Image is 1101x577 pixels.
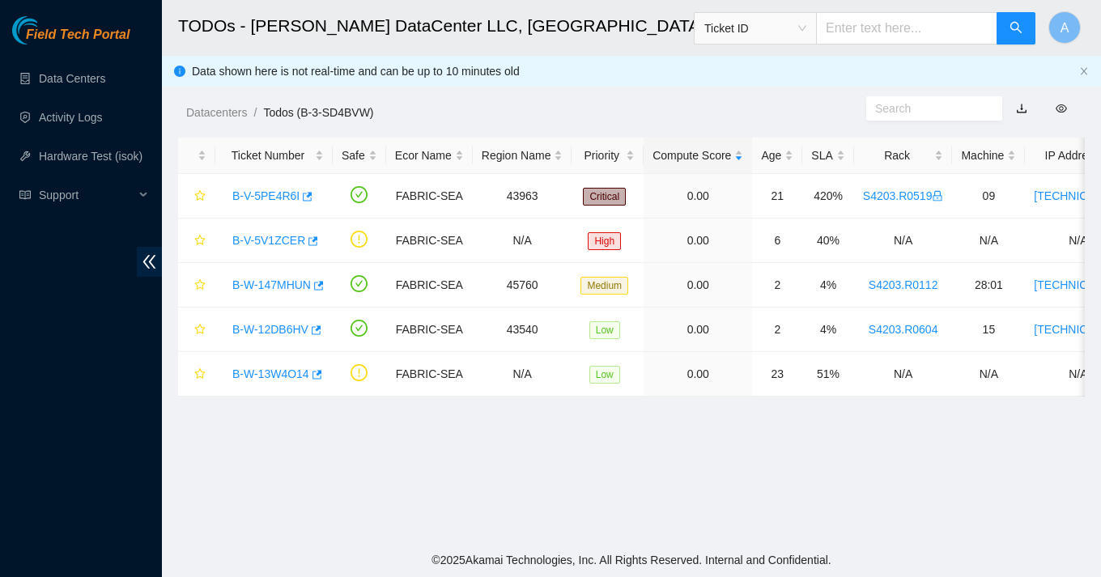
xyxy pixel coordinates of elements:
[194,235,206,248] span: star
[589,366,620,384] span: Low
[932,190,943,202] span: lock
[386,308,473,352] td: FABRIC-SEA
[232,278,311,291] a: B-W-147MHUN
[816,12,997,45] input: Enter text here...
[232,234,305,247] a: B-V-5V1ZCER
[802,308,853,352] td: 4%
[952,308,1025,352] td: 15
[863,189,944,202] a: S4203.R0519lock
[752,174,802,218] td: 21
[39,150,142,163] a: Hardware Test (isok)
[583,188,626,206] span: Critical
[473,218,572,263] td: N/A
[952,263,1025,308] td: 28:01
[1016,102,1027,115] a: download
[952,352,1025,397] td: N/A
[12,29,130,50] a: Akamai TechnologiesField Tech Portal
[589,321,620,339] span: Low
[137,247,162,277] span: double-left
[263,106,373,119] a: Todos (B-3-SD4BVW)
[194,279,206,292] span: star
[1010,21,1022,36] span: search
[952,218,1025,263] td: N/A
[187,272,206,298] button: star
[1061,18,1069,38] span: A
[194,324,206,337] span: star
[802,352,853,397] td: 51%
[186,106,247,119] a: Datacenters
[1079,66,1089,77] button: close
[875,100,980,117] input: Search
[854,352,953,397] td: N/A
[644,308,752,352] td: 0.00
[187,316,206,342] button: star
[351,231,368,248] span: exclamation-circle
[162,543,1101,577] footer: © 2025 Akamai Technologies, Inc. All Rights Reserved. Internal and Confidential.
[644,174,752,218] td: 0.00
[644,218,752,263] td: 0.00
[351,320,368,337] span: check-circle
[187,183,206,209] button: star
[473,352,572,397] td: N/A
[253,106,257,119] span: /
[386,263,473,308] td: FABRIC-SEA
[39,111,103,124] a: Activity Logs
[12,16,82,45] img: Akamai Technologies
[1004,95,1039,121] button: download
[580,277,628,295] span: Medium
[473,308,572,352] td: 43540
[39,72,105,85] a: Data Centers
[869,278,938,291] a: S4203.R0112
[19,189,31,201] span: read
[802,174,853,218] td: 420%
[351,186,368,203] span: check-circle
[1079,66,1089,76] span: close
[473,174,572,218] td: 43963
[802,263,853,308] td: 4%
[351,275,368,292] span: check-circle
[232,323,308,336] a: B-W-12DB6HV
[232,367,309,380] a: B-W-13W4O14
[386,218,473,263] td: FABRIC-SEA
[232,189,300,202] a: B-V-5PE4R6I
[644,263,752,308] td: 0.00
[386,174,473,218] td: FABRIC-SEA
[386,352,473,397] td: FABRIC-SEA
[194,190,206,203] span: star
[644,352,752,397] td: 0.00
[802,218,853,263] td: 40%
[704,16,806,40] span: Ticket ID
[854,218,953,263] td: N/A
[351,364,368,381] span: exclamation-circle
[752,352,802,397] td: 23
[1056,103,1067,114] span: eye
[187,227,206,253] button: star
[39,179,134,211] span: Support
[952,174,1025,218] td: 09
[473,263,572,308] td: 45760
[997,12,1035,45] button: search
[1048,11,1081,44] button: A
[588,232,621,250] span: High
[194,368,206,381] span: star
[752,218,802,263] td: 6
[187,361,206,387] button: star
[752,263,802,308] td: 2
[869,323,938,336] a: S4203.R0604
[26,28,130,43] span: Field Tech Portal
[752,308,802,352] td: 2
